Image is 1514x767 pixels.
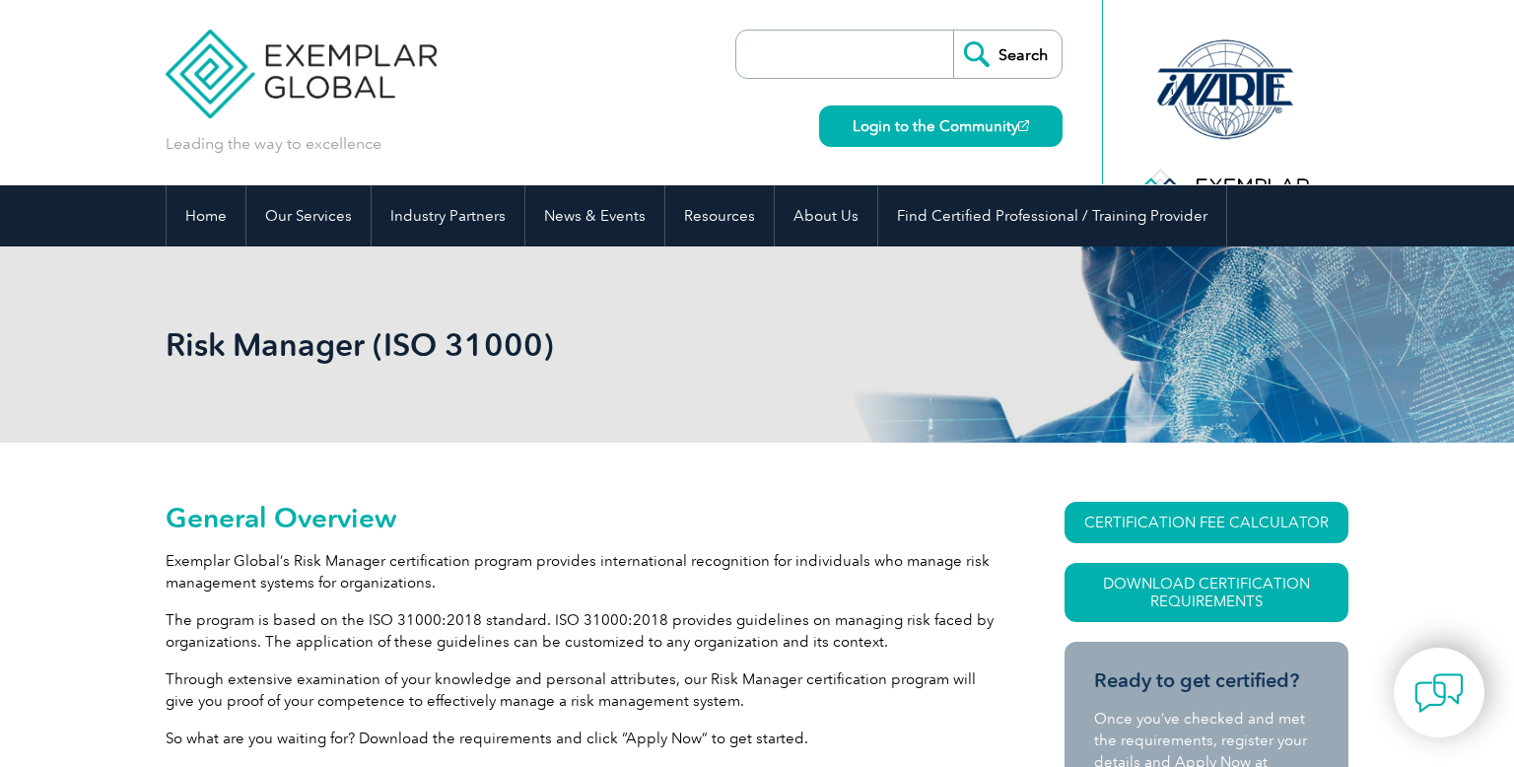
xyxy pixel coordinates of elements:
p: So what are you waiting for? Download the requirements and click “Apply Now” to get started. [166,728,994,749]
a: CERTIFICATION FEE CALCULATOR [1065,502,1348,543]
input: Search [953,31,1062,78]
a: Our Services [246,185,371,246]
h1: Risk Manager (ISO 31000) [166,325,923,364]
a: Login to the Community [819,105,1063,147]
a: News & Events [525,185,664,246]
a: Resources [665,185,774,246]
img: open_square.png [1018,120,1029,131]
p: Leading the way to excellence [166,133,381,155]
h3: Ready to get certified? [1094,668,1319,693]
p: The program is based on the ISO 31000:2018 standard. ISO 31000:2018 provides guidelines on managi... [166,609,994,653]
a: Find Certified Professional / Training Provider [878,185,1226,246]
img: contact-chat.png [1414,668,1464,718]
a: About Us [775,185,877,246]
a: Industry Partners [372,185,524,246]
p: Exemplar Global’s Risk Manager certification program provides international recognition for indiv... [166,550,994,593]
p: Through extensive examination of your knowledge and personal attributes, our Risk Manager certifi... [166,668,994,712]
h2: General Overview [166,502,994,533]
a: Download Certification Requirements [1065,563,1348,622]
a: Home [167,185,245,246]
